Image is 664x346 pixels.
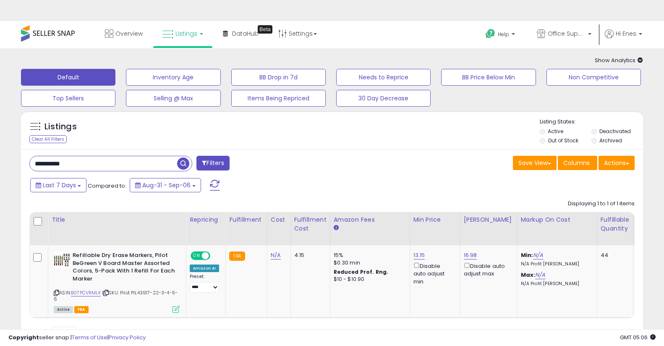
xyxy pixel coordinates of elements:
div: seller snap | | [8,334,146,342]
p: Listing States: [540,118,643,126]
b: Reduced Prof. Rng. [334,268,389,275]
h5: Listings [44,121,77,133]
a: 16.98 [464,251,477,259]
button: BB Price Below Min [441,69,536,86]
a: Listings [156,21,209,46]
button: Inventory Age [126,69,220,86]
div: Clear All Filters [29,135,67,143]
div: 44 [601,252,627,259]
div: $10 - $10.90 [334,276,403,283]
button: Filters [196,156,229,170]
th: The percentage added to the cost of goods (COGS) that forms the calculator for Min & Max prices. [517,212,597,245]
a: N/A [533,251,543,259]
a: Office Suppliers [531,21,598,48]
b: Refillable Dry Erase Markers, Pilot BeGreen V Board Master Assorted Colors, 5-Pack With 1 Refill ... [73,252,175,285]
div: Amazon Fees [334,215,406,224]
button: 30 Day Decrease [336,90,431,107]
a: Settings [272,21,323,46]
a: N/A [271,251,281,259]
div: [PERSON_NAME] [464,215,514,224]
div: Amazon AI [190,265,219,272]
label: Active [548,128,563,135]
button: BB Drop in 7d [231,69,326,86]
div: Displaying 1 to 1 of 1 items [568,200,635,208]
a: N/A [535,271,545,279]
span: 2025-09-17 05:06 GMT [620,333,656,341]
label: Out of Stock [548,137,578,144]
span: Hi Enes [616,29,636,38]
div: Min Price [413,215,457,224]
p: N/A Profit [PERSON_NAME] [521,261,591,267]
a: Help [479,22,523,48]
a: Terms of Use [72,333,107,341]
div: Disable auto adjust min [413,261,454,286]
img: 51Ma0Q2JGWL._SL40_.jpg [54,252,71,268]
div: Markup on Cost [521,215,593,224]
div: ASIN: [54,252,180,312]
button: Needs to Reprice [336,69,431,86]
a: Hi Enes [605,29,642,48]
button: Save View [513,156,557,170]
span: All listings currently available for purchase on Amazon [54,306,73,313]
label: Deactivated [599,128,631,135]
button: Selling @ Max [126,90,220,107]
button: Actions [599,156,635,170]
span: DataHub [232,29,259,38]
small: FBA [229,252,245,261]
button: Columns [558,156,597,170]
i: Get Help [485,29,496,39]
div: Disable auto adjust max [464,261,511,278]
button: Items Being Repriced [231,90,326,107]
div: Cost [271,215,287,224]
span: | SKU: Pilot PIL43917-22-3-4-5-6 [54,289,178,302]
button: Last 7 Days [30,178,86,192]
small: Amazon Fees. [334,224,339,232]
span: Listings [175,29,197,38]
span: Overview [115,29,143,38]
div: $0.30 min [334,259,403,267]
button: Aug-31 - Sep-06 [130,178,201,192]
div: Fulfillable Quantity [601,215,630,233]
div: 4.15 [294,252,324,259]
div: Preset: [190,274,219,293]
span: Aug-31 - Sep-06 [142,181,191,189]
span: Last 7 Days [43,181,76,189]
span: Show Analytics [595,56,643,64]
p: N/A Profit [PERSON_NAME] [521,281,591,287]
span: Columns [563,159,590,167]
span: Office Suppliers [548,29,586,38]
a: Privacy Policy [109,333,146,341]
div: Tooltip anchor [258,25,272,34]
span: Help [498,31,509,38]
span: FBA [74,306,89,313]
div: Repricing [190,215,222,224]
button: Top Sellers [21,90,115,107]
span: Compared to: [88,182,126,190]
strong: Copyright [8,333,39,341]
span: ON [191,252,202,259]
b: Max: [521,271,536,279]
button: Default [21,69,115,86]
span: OFF [209,252,222,259]
div: Title [52,215,183,224]
div: Fulfillment Cost [294,215,327,233]
a: Overview [99,21,149,46]
b: Min: [521,251,533,259]
div: Fulfillment [229,215,263,224]
div: 15% [334,252,403,259]
a: 13.15 [413,251,425,259]
label: Archived [599,137,622,144]
button: Non Competitive [546,69,641,86]
a: DataHub [217,21,265,46]
a: B07PCVRMLK [71,289,101,296]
